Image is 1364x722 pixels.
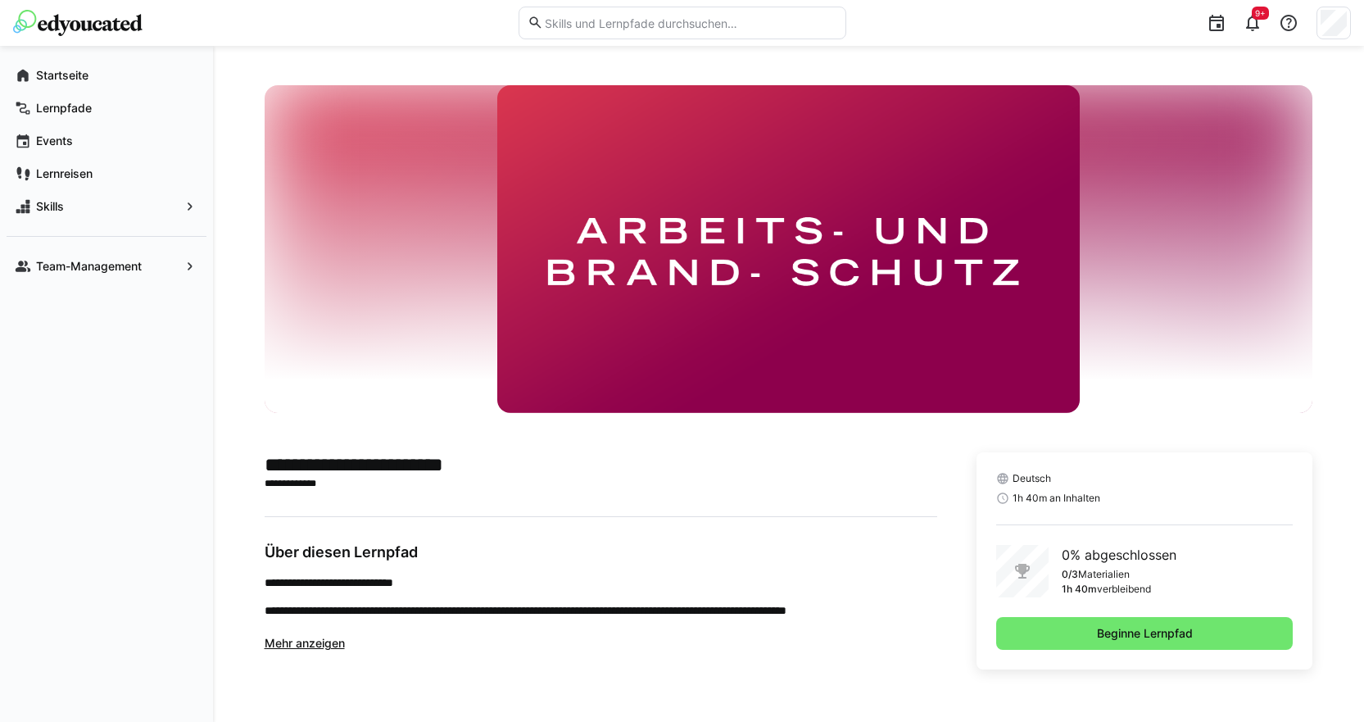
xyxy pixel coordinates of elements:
[1255,8,1266,18] span: 9+
[1097,583,1151,596] p: verbleibend
[1078,568,1130,581] p: Materialien
[265,543,937,561] h3: Über diesen Lernpfad
[543,16,836,30] input: Skills und Lernpfade durchsuchen…
[1062,568,1078,581] p: 0/3
[1013,492,1100,505] span: 1h 40m an Inhalten
[1013,472,1051,485] span: Deutsch
[996,617,1294,650] button: Beginne Lernpfad
[1094,625,1195,642] span: Beginne Lernpfad
[265,636,345,650] span: Mehr anzeigen
[1062,583,1097,596] p: 1h 40m
[1062,545,1176,565] p: 0% abgeschlossen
